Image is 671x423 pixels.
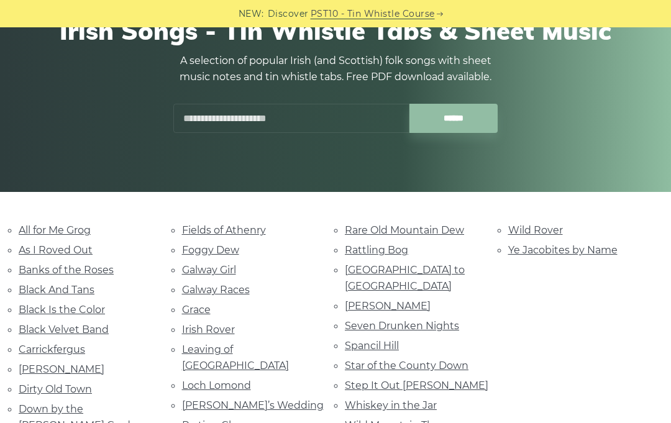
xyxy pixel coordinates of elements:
[268,7,309,21] span: Discover
[345,380,488,391] a: Step It Out [PERSON_NAME]
[345,320,459,332] a: Seven Drunken Nights
[345,264,465,292] a: [GEOGRAPHIC_DATA] to [GEOGRAPHIC_DATA]
[182,264,236,276] a: Galway Girl
[345,399,437,411] a: Whiskey in the Jar
[19,224,91,236] a: All for Me Grog
[345,300,431,312] a: [PERSON_NAME]
[345,244,408,256] a: Rattling Bog
[19,363,104,375] a: [PERSON_NAME]
[182,304,211,316] a: Grace
[311,7,435,21] a: PST10 - Tin Whistle Course
[25,16,646,45] h1: Irish Songs - Tin Whistle Tabs & Sheet Music
[19,244,93,256] a: As I Roved Out
[508,244,618,256] a: Ye Jacobites by Name
[345,224,464,236] a: Rare Old Mountain Dew
[239,7,264,21] span: NEW:
[508,224,563,236] a: Wild Rover
[182,244,239,256] a: Foggy Dew
[19,324,109,335] a: Black Velvet Band
[182,284,250,296] a: Galway Races
[19,304,105,316] a: Black Is the Color
[19,264,114,276] a: Banks of the Roses
[19,383,92,395] a: Dirty Old Town
[345,360,468,371] a: Star of the County Down
[19,284,94,296] a: Black And Tans
[182,399,324,411] a: [PERSON_NAME]’s Wedding
[182,324,235,335] a: Irish Rover
[182,224,266,236] a: Fields of Athenry
[182,380,251,391] a: Loch Lomond
[182,343,289,371] a: Leaving of [GEOGRAPHIC_DATA]
[19,343,85,355] a: Carrickfergus
[168,53,503,85] p: A selection of popular Irish (and Scottish) folk songs with sheet music notes and tin whistle tab...
[345,340,399,352] a: Spancil Hill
